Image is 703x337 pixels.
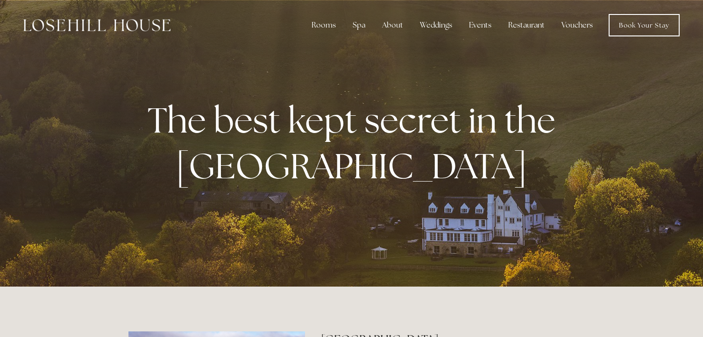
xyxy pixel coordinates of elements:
div: Spa [345,16,373,35]
div: About [375,16,411,35]
div: Restaurant [501,16,552,35]
a: Vouchers [554,16,600,35]
div: Events [462,16,499,35]
img: Losehill House [23,19,170,31]
strong: The best kept secret in the [GEOGRAPHIC_DATA] [148,97,563,189]
div: Rooms [304,16,343,35]
a: Book Your Stay [609,14,680,36]
div: Weddings [412,16,460,35]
